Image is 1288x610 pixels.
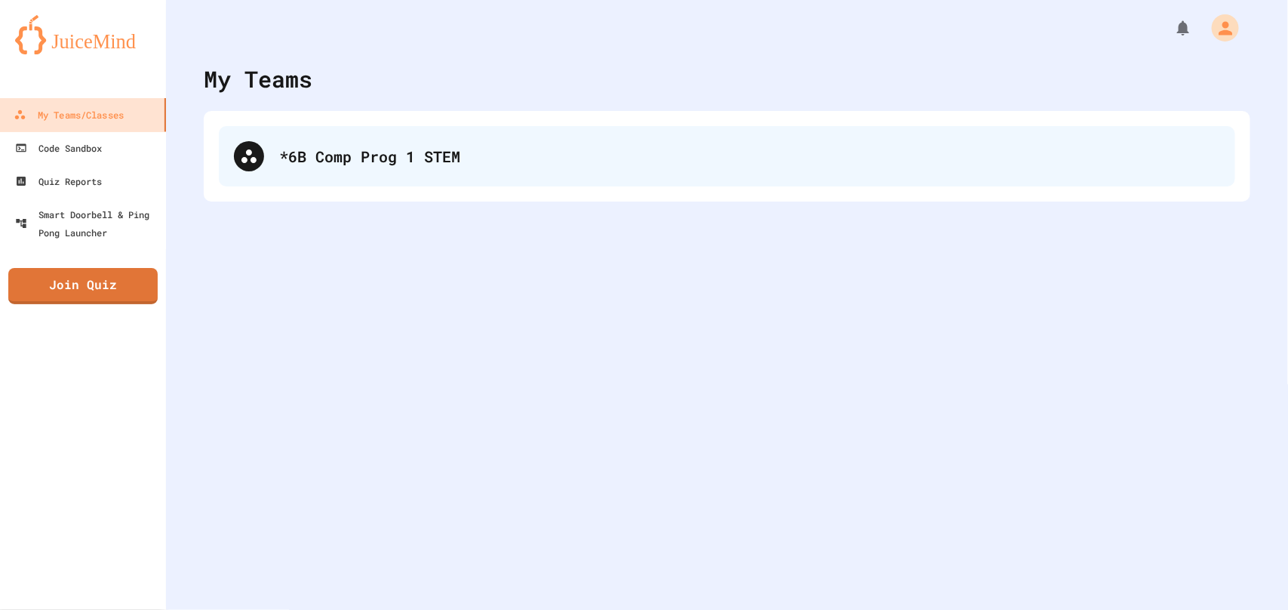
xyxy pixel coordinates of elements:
div: My Teams/Classes [14,106,124,124]
div: My Teams [204,62,312,96]
div: *6B Comp Prog 1 STEM [279,145,1220,168]
div: My Notifications [1146,15,1196,41]
div: Smart Doorbell & Ping Pong Launcher [15,205,160,242]
div: Quiz Reports [15,172,102,190]
div: Code Sandbox [15,139,102,157]
div: My Account [1196,11,1243,45]
a: Join Quiz [8,268,158,304]
img: logo-orange.svg [15,15,151,54]
div: *6B Comp Prog 1 STEM [219,126,1235,186]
